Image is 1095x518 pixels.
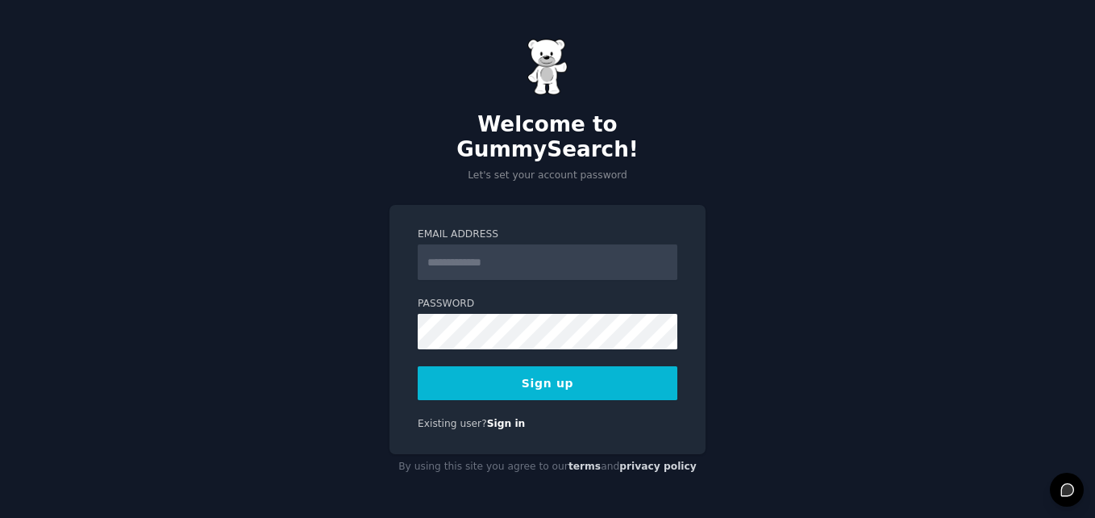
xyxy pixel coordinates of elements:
[389,454,706,480] div: By using this site you agree to our and
[418,418,487,429] span: Existing user?
[389,169,706,183] p: Let's set your account password
[527,39,568,95] img: Gummy Bear
[418,228,677,242] label: Email Address
[487,418,526,429] a: Sign in
[568,461,601,472] a: terms
[389,112,706,163] h2: Welcome to GummySearch!
[619,461,697,472] a: privacy policy
[418,297,677,311] label: Password
[418,366,677,400] button: Sign up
